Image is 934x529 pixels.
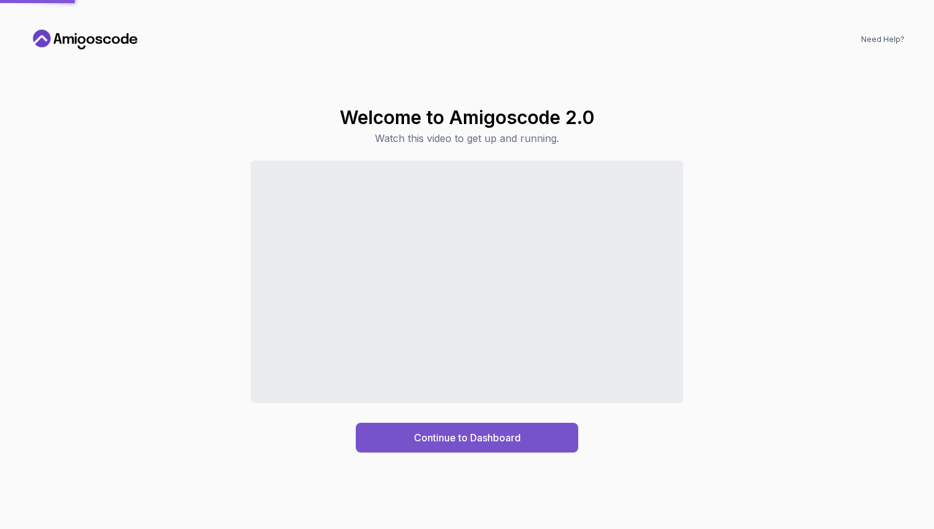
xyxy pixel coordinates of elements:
[356,423,578,452] button: Continue to Dashboard
[340,106,594,128] h1: Welcome to Amigoscode 2.0
[861,35,904,44] a: Need Help?
[340,131,594,146] p: Watch this video to get up and running.
[251,160,683,404] iframe: Sales Video
[30,30,141,49] a: Home link
[414,430,521,445] div: Continue to Dashboard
